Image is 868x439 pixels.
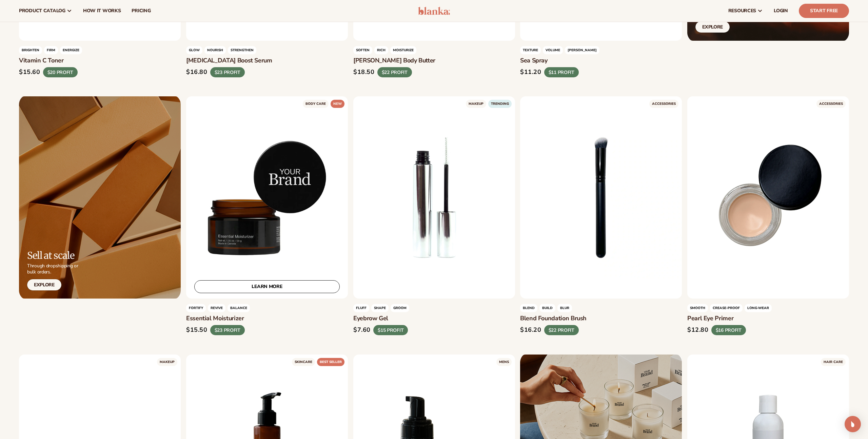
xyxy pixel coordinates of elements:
div: Open Intercom Messenger [845,416,861,432]
span: soften [353,46,372,54]
a: Explore [695,21,730,33]
div: $15.50 [186,326,208,334]
div: $15.60 [19,69,40,76]
span: product catalog [19,8,65,14]
span: LOGIN [774,8,788,14]
span: How It Works [83,8,121,14]
span: blend [520,304,537,312]
span: firm [44,46,58,54]
span: strengthen [228,46,256,54]
div: $16.20 [520,326,541,334]
span: crease-proof [710,304,743,312]
h2: Sell at scale [27,250,78,261]
h3: Pearl eye primer [687,315,849,322]
span: rich [374,46,388,54]
span: volume [543,46,563,54]
div: $12.80 [687,326,709,334]
div: $23 PROFIT [210,67,244,77]
p: Through dropshipping or bulk orders. [27,263,78,275]
span: [PERSON_NAME] [565,46,599,54]
h3: [PERSON_NAME] body butter [353,57,515,64]
span: Brighten [19,46,42,54]
a: Explore [27,279,61,290]
span: build [539,304,555,312]
a: Start Free [799,4,849,18]
div: $16.80 [186,69,208,76]
div: $22 PROFIT [544,325,579,336]
div: $18.50 [353,69,375,76]
h3: Sea spray [520,57,682,64]
span: shape [371,304,389,312]
a: LEARN MORE [194,280,340,293]
span: resources [728,8,756,14]
h3: Vitamin c toner [19,57,181,64]
span: fluff [353,304,369,312]
span: moisturize [390,46,416,54]
span: pricing [132,8,151,14]
span: balance [228,304,250,312]
img: logo [418,7,450,15]
div: $15 PROFIT [373,325,408,336]
div: $20 PROFIT [43,67,78,77]
span: Texture [520,46,541,54]
h3: [MEDICAL_DATA] boost serum [186,57,348,64]
div: $23 PROFIT [210,325,244,336]
span: energize [60,46,82,54]
span: smooth [687,304,708,312]
div: $16 PROFIT [711,325,746,336]
h3: Essential moisturizer [186,315,348,322]
div: $11 PROFIT [544,67,579,77]
span: long-wear [745,304,772,312]
span: nourish [204,46,226,54]
div: $11.20 [520,69,541,76]
span: glow [186,46,202,54]
h3: Eyebrow gel [353,315,515,322]
h3: Blend foundation brush [520,315,682,322]
span: BLUR [557,304,572,312]
span: revive [208,304,225,312]
div: $22 PROFIT [377,67,412,77]
span: groom [391,304,409,312]
div: $7.60 [353,326,371,334]
span: fortify [186,304,206,312]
